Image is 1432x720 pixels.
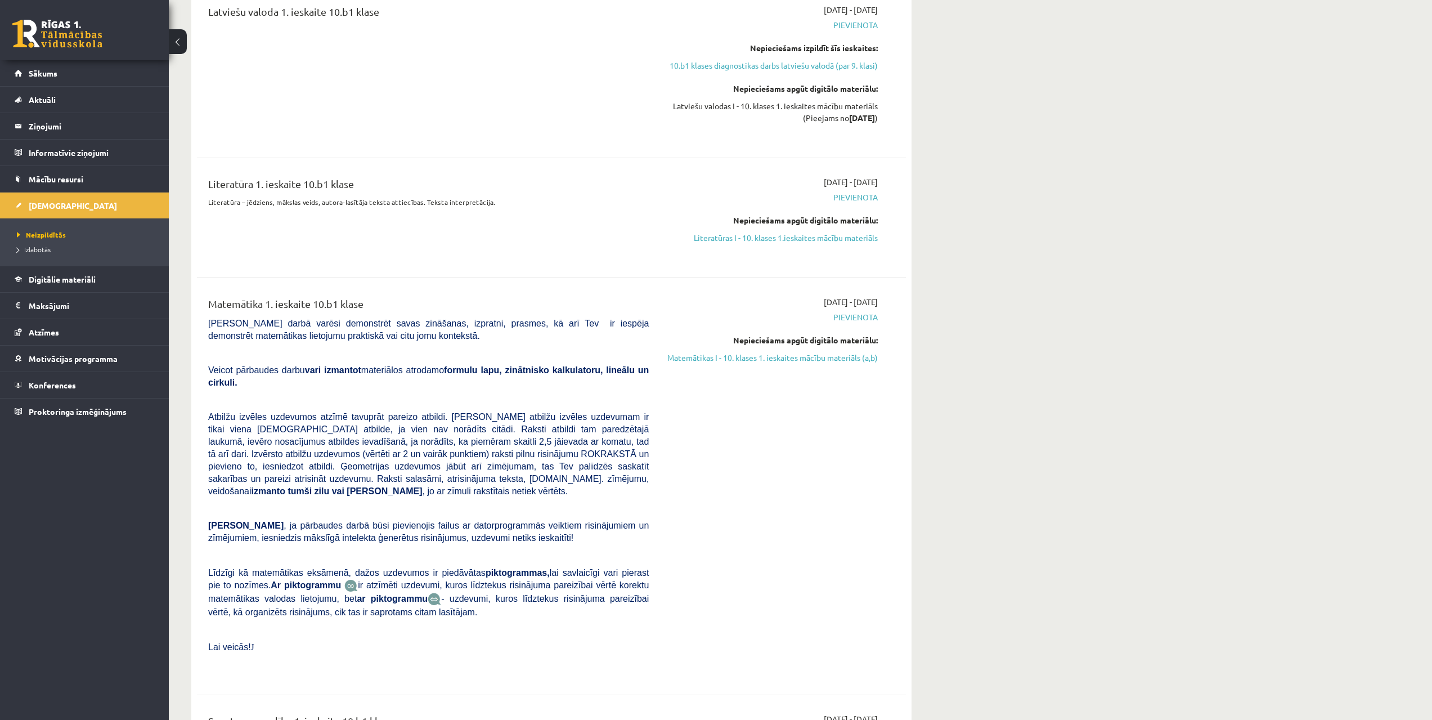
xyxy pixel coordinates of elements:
[357,594,428,603] b: ar piktogrammu
[29,200,117,211] span: [DEMOGRAPHIC_DATA]
[15,372,155,398] a: Konferences
[252,486,285,496] b: izmanto
[208,412,649,496] span: Atbilžu izvēles uzdevumos atzīmē tavuprāt pareizo atbildi. [PERSON_NAME] atbilžu izvēles uzdevuma...
[15,399,155,424] a: Proktoringa izmēģinājums
[824,4,878,16] span: [DATE] - [DATE]
[208,365,649,387] span: Veicot pārbaudes darbu materiālos atrodamo
[824,296,878,308] span: [DATE] - [DATE]
[29,380,76,390] span: Konferences
[29,274,96,284] span: Digitālie materiāli
[251,642,254,652] span: J
[29,174,83,184] span: Mācību resursi
[29,406,127,417] span: Proktoringa izmēģinājums
[208,642,251,652] span: Lai veicās!
[428,593,441,606] img: wKvN42sLe3LLwAAAABJRU5ErkJggg==
[208,580,649,603] span: ir atzīmēti uzdevumi, kuros līdztekus risinājuma pareizībai vērtē korektu matemātikas valodas lie...
[17,244,158,254] a: Izlabotās
[17,230,66,239] span: Neizpildītās
[666,352,878,364] a: Matemātikas I - 10. klases 1. ieskaites mācību materiāls (a,b)
[208,568,649,590] span: Līdzīgi kā matemātikas eksāmenā, dažos uzdevumos ir piedāvātas lai savlaicīgi vari pierast pie to...
[15,319,155,345] a: Atzīmes
[15,140,155,166] a: Informatīvie ziņojumi
[15,346,155,372] a: Motivācijas programma
[666,191,878,203] span: Pievienota
[15,113,155,139] a: Ziņojumi
[666,334,878,346] div: Nepieciešams apgūt digitālo materiālu:
[486,568,550,578] b: piktogrammas,
[15,193,155,218] a: [DEMOGRAPHIC_DATA]
[29,95,56,105] span: Aktuāli
[208,4,649,25] div: Latviešu valoda 1. ieskaite 10.b1 klase
[29,293,155,319] legend: Maksājumi
[17,245,51,254] span: Izlabotās
[824,176,878,188] span: [DATE] - [DATE]
[15,293,155,319] a: Maksājumi
[12,20,102,48] a: Rīgas 1. Tālmācības vidusskola
[208,365,649,387] b: formulu lapu, zinātnisko kalkulatoru, lineālu un cirkuli.
[666,42,878,54] div: Nepieciešams izpildīt šīs ieskaites:
[29,68,57,78] span: Sākums
[208,296,649,317] div: Matemātika 1. ieskaite 10.b1 klase
[208,521,649,543] span: , ja pārbaudes darbā būsi pievienojis failus ar datorprogrammās veiktiem risinājumiem un zīmējumi...
[17,230,158,240] a: Neizpildītās
[208,176,649,197] div: Literatūra 1. ieskaite 10.b1 klase
[666,232,878,244] a: Literatūras I - 10. klases 1.ieskaites mācību materiāls
[849,113,875,123] strong: [DATE]
[29,140,155,166] legend: Informatīvie ziņojumi
[208,521,284,530] span: [PERSON_NAME]
[15,266,155,292] a: Digitālie materiāli
[271,580,341,590] b: Ar piktogrammu
[29,327,59,337] span: Atzīmes
[305,365,361,375] b: vari izmantot
[344,579,358,592] img: JfuEzvunn4EvwAAAAASUVORK5CYII=
[666,83,878,95] div: Nepieciešams apgūt digitālo materiālu:
[666,214,878,226] div: Nepieciešams apgūt digitālo materiālu:
[288,486,422,496] b: tumši zilu vai [PERSON_NAME]
[208,319,649,341] span: [PERSON_NAME] darbā varēsi demonstrēt savas zināšanas, izpratni, prasmes, kā arī Tev ir iespēja d...
[666,100,878,124] div: Latviešu valodas I - 10. klases 1. ieskaites mācību materiāls (Pieejams no )
[29,354,118,364] span: Motivācijas programma
[15,166,155,192] a: Mācību resursi
[208,197,649,207] p: Literatūra – jēdziens, mākslas veids, autora-lasītāja teksta attiecības. Teksta interpretācija.
[666,60,878,71] a: 10.b1 klases diagnostikas darbs latviešu valodā (par 9. klasi)
[15,87,155,113] a: Aktuāli
[15,60,155,86] a: Sākums
[666,19,878,31] span: Pievienota
[29,113,155,139] legend: Ziņojumi
[666,311,878,323] span: Pievienota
